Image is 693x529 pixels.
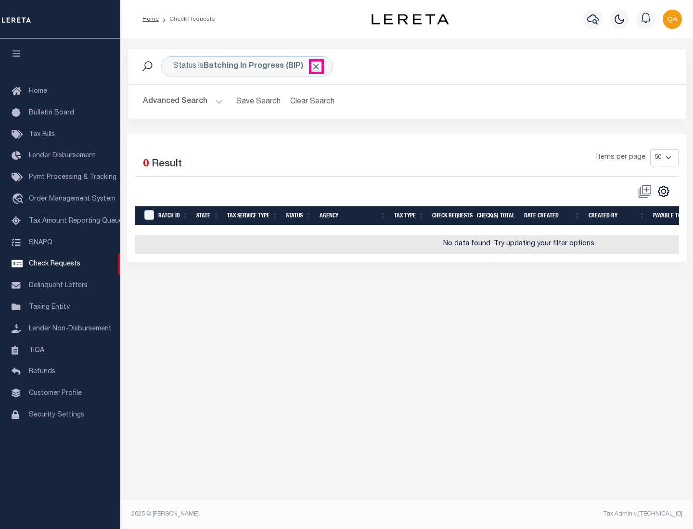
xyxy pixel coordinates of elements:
[585,206,649,226] th: Created By: activate to sort column ascending
[154,206,192,226] th: Batch Id: activate to sort column ascending
[29,326,112,332] span: Lender Non-Disbursement
[316,206,390,226] th: Agency: activate to sort column ascending
[311,62,321,72] span: Click to Remove
[142,16,159,22] a: Home
[29,412,84,418] span: Security Settings
[29,131,55,138] span: Tax Bills
[663,10,682,29] img: svg+xml;base64,PHN2ZyB4bWxucz0iaHR0cDovL3d3dy53My5vcmcvMjAwMC9zdmciIHBvaW50ZXItZXZlbnRzPSJub25lIi...
[29,368,55,375] span: Refunds
[192,206,223,226] th: State: activate to sort column ascending
[428,206,473,226] th: Check Requests
[204,63,321,70] b: Batching In Progress (BIP)
[372,14,449,25] img: logo-dark.svg
[29,347,44,353] span: TIQA
[282,206,316,226] th: Status: activate to sort column ascending
[520,206,585,226] th: Date Created: activate to sort column ascending
[390,206,428,226] th: Tax Type: activate to sort column ascending
[152,157,182,172] label: Result
[29,304,70,311] span: Taxing Entity
[124,510,407,518] div: 2025 © [PERSON_NAME].
[12,193,27,206] i: travel_explore
[29,174,116,181] span: Pymt Processing & Tracking
[159,15,215,24] li: Check Requests
[161,56,333,76] div: Status is
[29,390,82,397] span: Customer Profile
[29,152,96,159] span: Lender Disbursement
[223,206,282,226] th: Tax Service Type: activate to sort column ascending
[29,282,88,289] span: Delinquent Letters
[414,510,682,518] div: Tax Admin v.[TECHNICAL_ID]
[231,92,286,111] button: Save Search
[29,110,74,116] span: Bulletin Board
[29,88,47,95] span: Home
[143,92,223,111] button: Advanced Search
[286,92,339,111] button: Clear Search
[29,261,80,267] span: Check Requests
[143,159,149,169] span: 0
[596,152,645,163] span: Items per page
[29,196,115,202] span: Order Management System
[29,239,52,246] span: SNAPQ
[473,206,520,226] th: Check(s) Total
[29,218,123,225] span: Tax Amount Reporting Queue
